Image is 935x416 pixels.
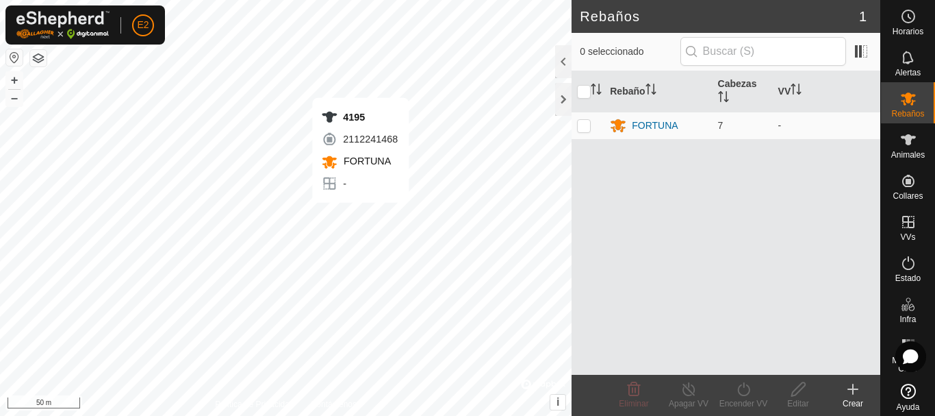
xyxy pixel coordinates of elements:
div: Encender VV [716,397,771,410]
span: FORTUNA [340,156,391,167]
h2: Rebaños [580,8,859,25]
a: Política de Privacidad [215,398,294,411]
span: Infra [899,315,916,323]
span: VVs [900,233,915,241]
th: Cabezas [713,71,773,112]
div: FORTUNA [632,119,678,133]
div: Editar [771,397,825,410]
p-sorticon: Activar para ordenar [591,86,602,97]
button: – [6,90,23,106]
div: - [321,175,398,192]
img: Logo Gallagher [16,11,110,39]
button: + [6,72,23,88]
span: Estado [895,274,921,282]
span: i [556,396,559,408]
td: - [773,112,880,139]
span: Animales [891,151,925,159]
button: Capas del Mapa [30,50,47,66]
span: Horarios [893,27,923,36]
span: E2 [137,18,149,32]
span: 7 [718,120,723,131]
div: Crear [825,397,880,410]
p-sorticon: Activar para ordenar [718,93,729,104]
span: Ayuda [897,403,920,411]
span: 1 [859,6,867,27]
span: Eliminar [619,399,648,408]
th: Rebaño [604,71,712,112]
button: Restablecer Mapa [6,49,23,66]
input: Buscar (S) [680,37,846,66]
a: Contáctenos [311,398,357,411]
div: 2112241468 [321,131,398,147]
span: Rebaños [891,110,924,118]
p-sorticon: Activar para ordenar [645,86,656,97]
span: Alertas [895,69,921,77]
th: VV [773,71,880,112]
div: 4195 [321,109,398,125]
span: Mapa de Calor [884,356,932,373]
button: i [550,395,565,410]
span: 0 seleccionado [580,45,680,59]
p-sorticon: Activar para ordenar [791,86,802,97]
span: Collares [893,192,923,200]
div: Apagar VV [661,397,716,410]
